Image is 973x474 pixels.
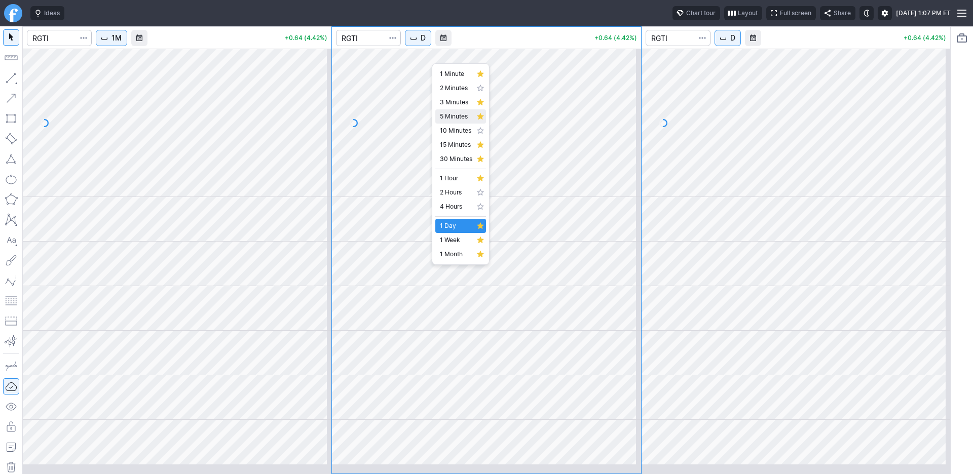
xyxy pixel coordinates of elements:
span: 1 Week [440,235,472,245]
span: 1 Month [440,249,472,259]
span: 1 Day [440,221,472,231]
span: 4 Hours [440,202,472,212]
span: 30 Minutes [440,154,472,164]
span: 1 Hour [440,173,472,183]
span: 3 Minutes [440,97,472,107]
span: 10 Minutes [440,126,472,136]
span: 1 Minute [440,69,472,79]
span: 2 Minutes [440,83,472,93]
span: 5 Minutes [440,111,472,122]
span: 2 Hours [440,187,472,197]
span: 15 Minutes [440,140,472,150]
